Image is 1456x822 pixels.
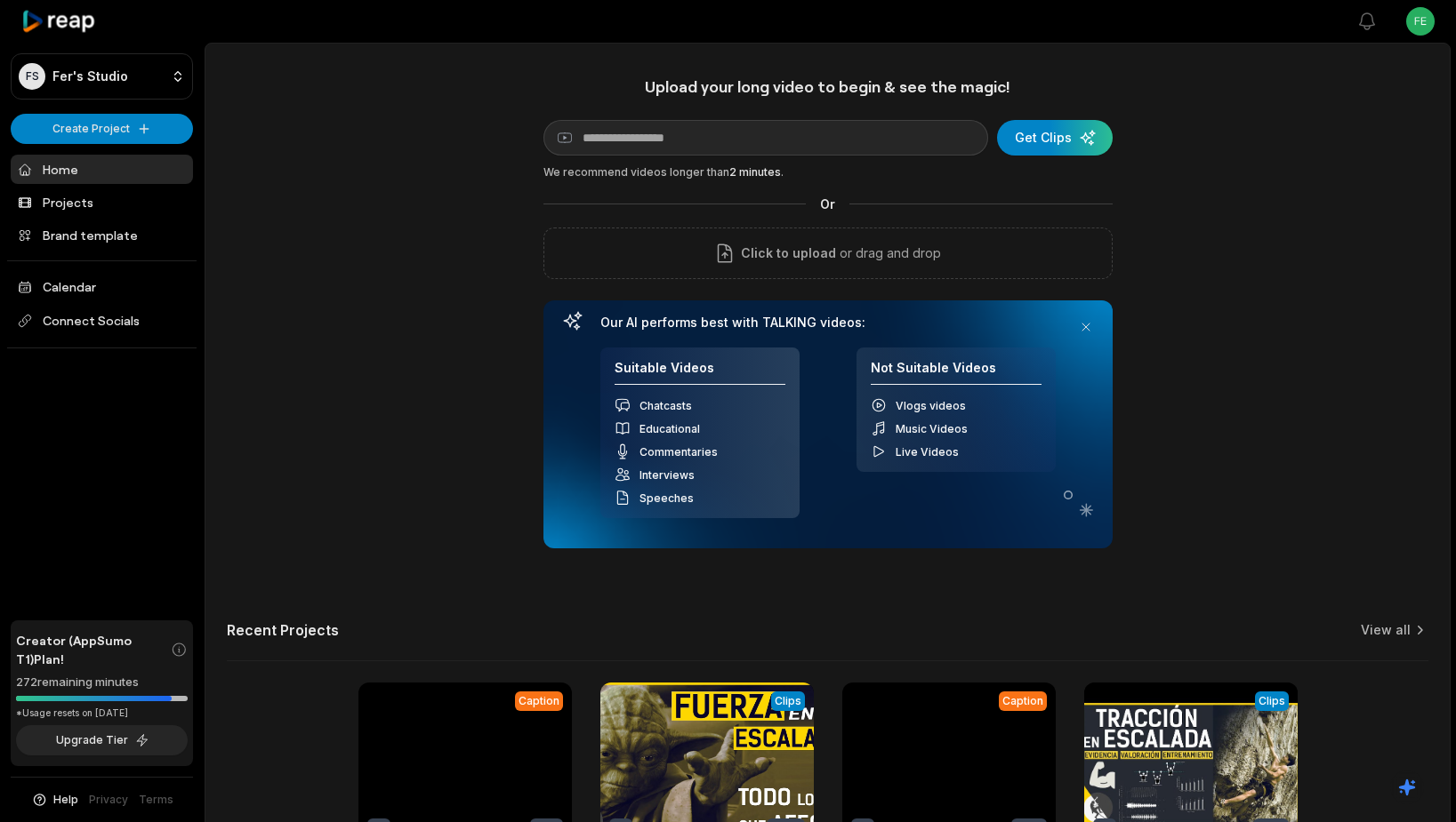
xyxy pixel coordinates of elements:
[11,272,193,301] a: Calendar
[139,792,173,808] a: Terms
[52,68,128,84] p: Fer's Studio
[543,76,1113,97] h1: Upload your long video to begin & see the magic!
[31,792,78,808] button: Help
[896,399,966,412] span: Vlogs videos
[16,706,188,720] div: *Usage resets on [DATE]
[640,491,694,505] span: Speeches
[997,120,1113,156] button: Get Clips
[16,725,188,755] button: Upgrade Tier
[11,114,193,144] button: Create Project
[1390,770,1424,804] button: Get ChatGPT Summary (Ctrl+J)
[227,621,339,639] h2: Recent Projects
[640,445,718,459] span: Commentaries
[896,445,959,459] span: Live Videos
[543,164,1113,180] div: We recommend videos longer than .
[640,422,700,435] span: Educational
[640,399,692,412] span: Chatcasts
[836,243,941,264] p: or drag and drop
[1361,621,1411,639] a: View all
[600,315,1056,331] h3: Our AI performs best with TALKING videos:
[741,243,836,264] span: Click to upload
[53,792,78,808] span: Help
[16,674,188,691] div: 272 remaining minutes
[871,360,1042,386] h4: Not Suitable Videos
[89,792,128,808] a: Privacy
[11,155,193,184] a: Home
[806,195,849,213] span: Or
[19,63,45,90] div: FS
[640,468,695,482] span: Interviews
[896,422,968,435] span: Music Videos
[11,188,193,217] a: Projects
[615,360,785,386] h4: Suitable Videos
[11,220,193,250] a: Brand template
[16,631,171,668] span: Creator (AppSumo T1) Plan!
[729,165,781,179] span: 2 minutes
[11,305,193,337] span: Connect Socials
